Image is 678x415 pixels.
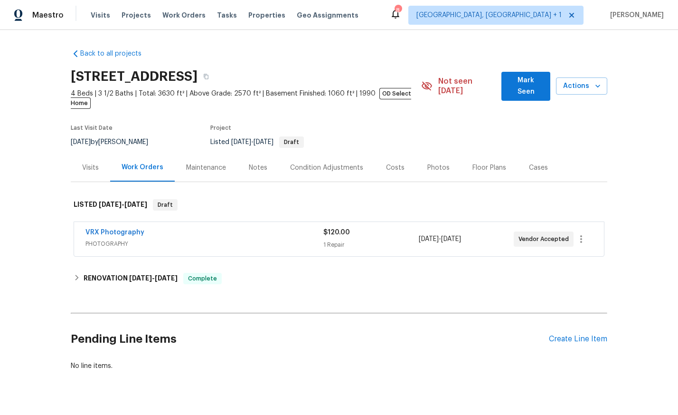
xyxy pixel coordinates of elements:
span: Projects [122,10,151,20]
div: Costs [386,163,405,173]
span: OD Select Home [71,88,411,109]
span: - [99,201,147,208]
span: Actions [564,80,600,92]
div: Notes [249,163,267,173]
span: [PERSON_NAME] [606,10,664,20]
span: $120.00 [323,229,350,236]
span: Listed [210,139,304,145]
div: RENOVATION [DATE]-[DATE]Complete [71,267,607,290]
span: Draft [280,139,303,145]
span: Work Orders [162,10,206,20]
span: Complete [184,274,221,283]
span: [DATE] [254,139,273,145]
h6: RENOVATION [84,273,178,284]
div: Work Orders [122,163,163,172]
span: Mark Seen [509,75,543,98]
div: 8 [395,6,401,15]
div: Visits [82,163,99,173]
a: Back to all projects [71,49,162,58]
div: Cases [529,163,548,173]
span: 4 Beds | 3 1/2 Baths | Total: 3630 ft² | Above Grade: 2570 ft² | Basement Finished: 1060 ft² | 1990 [71,89,421,108]
div: Create Line Item [549,335,607,344]
span: PHOTOGRAPHY [85,239,323,249]
h2: Pending Line Items [71,317,549,361]
button: Copy Address [198,68,215,85]
span: Maestro [32,10,64,20]
div: Photos [427,163,450,173]
h2: [STREET_ADDRESS] [71,72,198,81]
a: VRX Photography [85,229,144,236]
div: No line items. [71,361,607,371]
div: Floor Plans [472,163,506,173]
span: [DATE] [124,201,147,208]
span: [DATE] [71,139,91,145]
div: 1 Repair [323,240,418,250]
span: Not seen [DATE] [438,77,496,96]
span: Project [210,125,231,131]
span: Visits [91,10,110,20]
div: Condition Adjustments [290,163,363,173]
span: Geo Assignments [297,10,358,20]
span: Vendor Accepted [518,234,573,244]
span: [DATE] [99,201,122,208]
span: [DATE] [441,236,461,242]
span: [GEOGRAPHIC_DATA], [GEOGRAPHIC_DATA] + 1 [416,10,562,20]
span: [DATE] [419,236,439,242]
h6: LISTED [74,199,147,211]
div: by [PERSON_NAME] [71,136,160,148]
span: Last Visit Date [71,125,113,131]
span: - [419,234,461,244]
span: - [231,139,273,145]
div: LISTED [DATE]-[DATE]Draft [71,190,607,220]
span: - [129,275,178,281]
div: Maintenance [186,163,226,173]
span: Tasks [217,12,237,19]
span: Draft [154,200,177,210]
button: Mark Seen [501,72,550,101]
button: Actions [556,77,607,95]
span: [DATE] [155,275,178,281]
span: Properties [248,10,285,20]
span: [DATE] [231,139,251,145]
span: [DATE] [129,275,152,281]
